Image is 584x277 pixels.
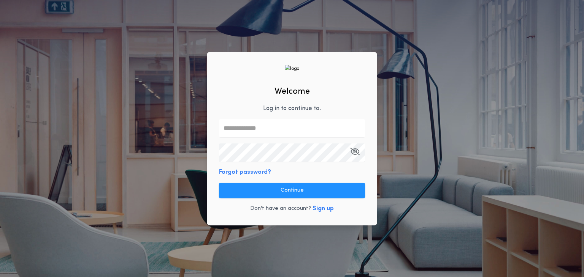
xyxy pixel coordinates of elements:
[219,183,365,198] button: Continue
[219,168,271,177] button: Forgot password?
[263,104,321,113] p: Log in to continue to .
[313,204,334,213] button: Sign up
[250,205,311,212] p: Don't have an account?
[275,85,310,98] h2: Welcome
[285,65,299,72] img: logo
